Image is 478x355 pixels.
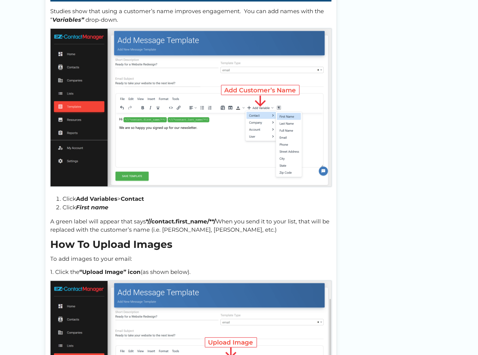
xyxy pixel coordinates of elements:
strong: “Upload Image” icon [79,269,141,275]
h2: How To Upload Images [50,239,332,250]
strong: *//contact.first_name/**/ [146,218,216,225]
strong: Variables” [52,17,84,23]
p: 1. Click the (as shown below). [50,268,332,276]
li: Click > [63,195,332,203]
p: Studies show that using a customer’s name improves engagement. You can add names with the “ drop-... [50,7,332,24]
strong: Contact [121,196,144,202]
p: A green label will appear that says When you send it to your list, that will be replaced with the... [50,217,332,234]
strong: Add Variables [76,196,117,202]
strong: First name [76,204,108,211]
p: To add images to your email: [50,255,332,263]
li: Click [63,203,332,212]
img: Add customer names with CRM variables. [50,28,332,187]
